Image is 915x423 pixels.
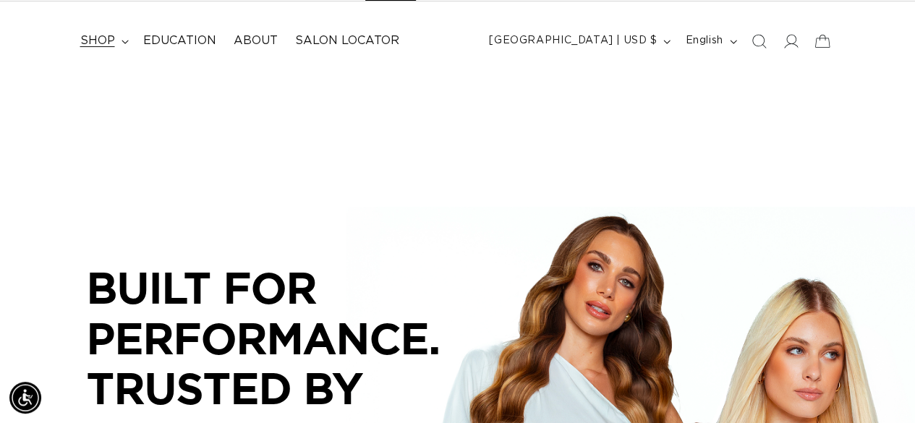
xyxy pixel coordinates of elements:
[685,33,723,48] span: English
[80,33,115,48] span: shop
[489,33,657,48] span: [GEOGRAPHIC_DATA] | USD $
[225,25,286,57] a: About
[743,25,775,57] summary: Search
[295,33,399,48] span: Salon Locator
[72,25,135,57] summary: shop
[480,27,676,55] button: [GEOGRAPHIC_DATA] | USD $
[9,382,41,414] div: Accessibility Menu
[143,33,216,48] span: Education
[135,25,225,57] a: Education
[676,27,742,55] button: English
[234,33,278,48] span: About
[286,25,408,57] a: Salon Locator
